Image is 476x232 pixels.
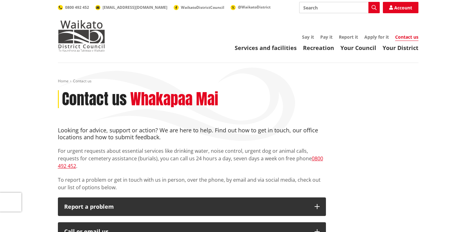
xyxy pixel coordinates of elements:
[238,4,271,10] span: @WaikatoDistrict
[302,34,314,40] a: Say it
[58,197,326,216] button: Report a problem
[130,90,218,108] h2: Whakapaa Mai
[340,44,376,52] a: Your Council
[58,127,326,141] h4: Looking for advice, support or action? We are here to help. Find out how to get in touch, our off...
[58,20,105,52] img: Waikato District Council - Te Kaunihera aa Takiwaa o Waikato
[320,34,333,40] a: Pay it
[181,5,224,10] span: WaikatoDistrictCouncil
[339,34,358,40] a: Report it
[58,79,418,84] nav: breadcrumb
[383,2,418,13] a: Account
[58,176,326,191] p: To report a problem or get in touch with us in person, over the phone, by email and via social me...
[64,204,308,210] p: Report a problem
[58,147,326,170] p: For urgent requests about essential services like drinking water, noise control, urgent dog or an...
[364,34,389,40] a: Apply for it
[58,155,323,169] a: 0800 492 452
[174,5,224,10] a: WaikatoDistrictCouncil
[58,5,89,10] a: 0800 492 452
[58,78,69,84] a: Home
[235,44,297,52] a: Services and facilities
[65,5,89,10] span: 0800 492 452
[73,78,92,84] span: Contact us
[303,44,334,52] a: Recreation
[62,90,127,108] h1: Contact us
[95,5,167,10] a: [EMAIL_ADDRESS][DOMAIN_NAME]
[103,5,167,10] span: [EMAIL_ADDRESS][DOMAIN_NAME]
[395,34,418,41] a: Contact us
[383,44,418,52] a: Your District
[299,2,380,13] input: Search input
[231,4,271,10] a: @WaikatoDistrict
